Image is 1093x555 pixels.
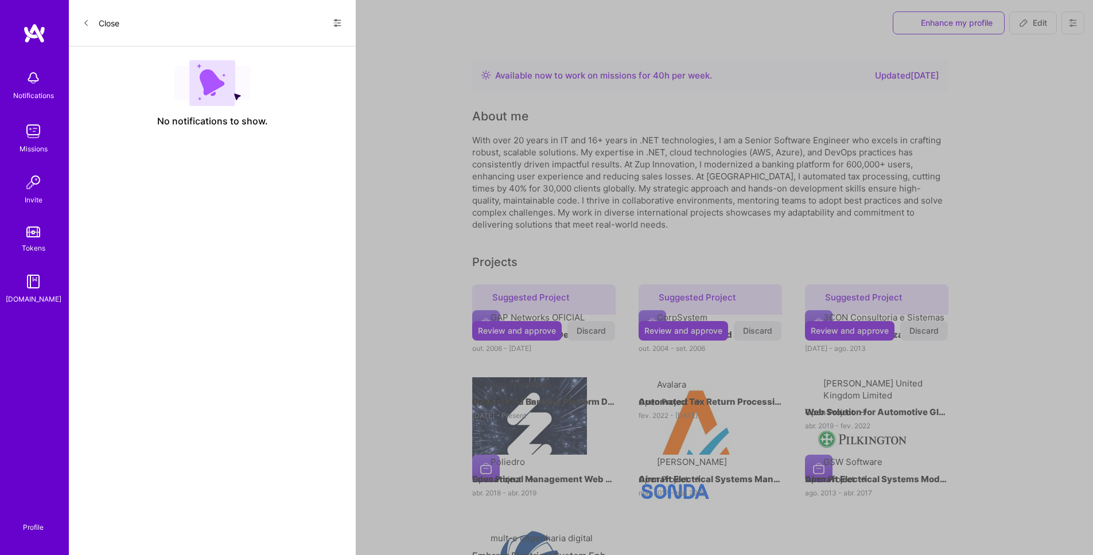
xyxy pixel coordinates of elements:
div: Invite [25,194,42,206]
img: bell [22,67,45,89]
div: [DOMAIN_NAME] [6,293,61,305]
img: Invite [22,171,45,194]
img: empty [174,60,250,106]
img: tokens [26,226,40,237]
div: Tokens [22,242,45,254]
img: logo [23,23,46,44]
img: teamwork [22,120,45,143]
div: Missions [20,143,48,155]
div: Profile [23,521,44,532]
img: guide book [22,270,45,293]
div: Notifications [13,89,54,101]
span: No notifications to show. [157,115,268,127]
button: Close [83,14,119,32]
